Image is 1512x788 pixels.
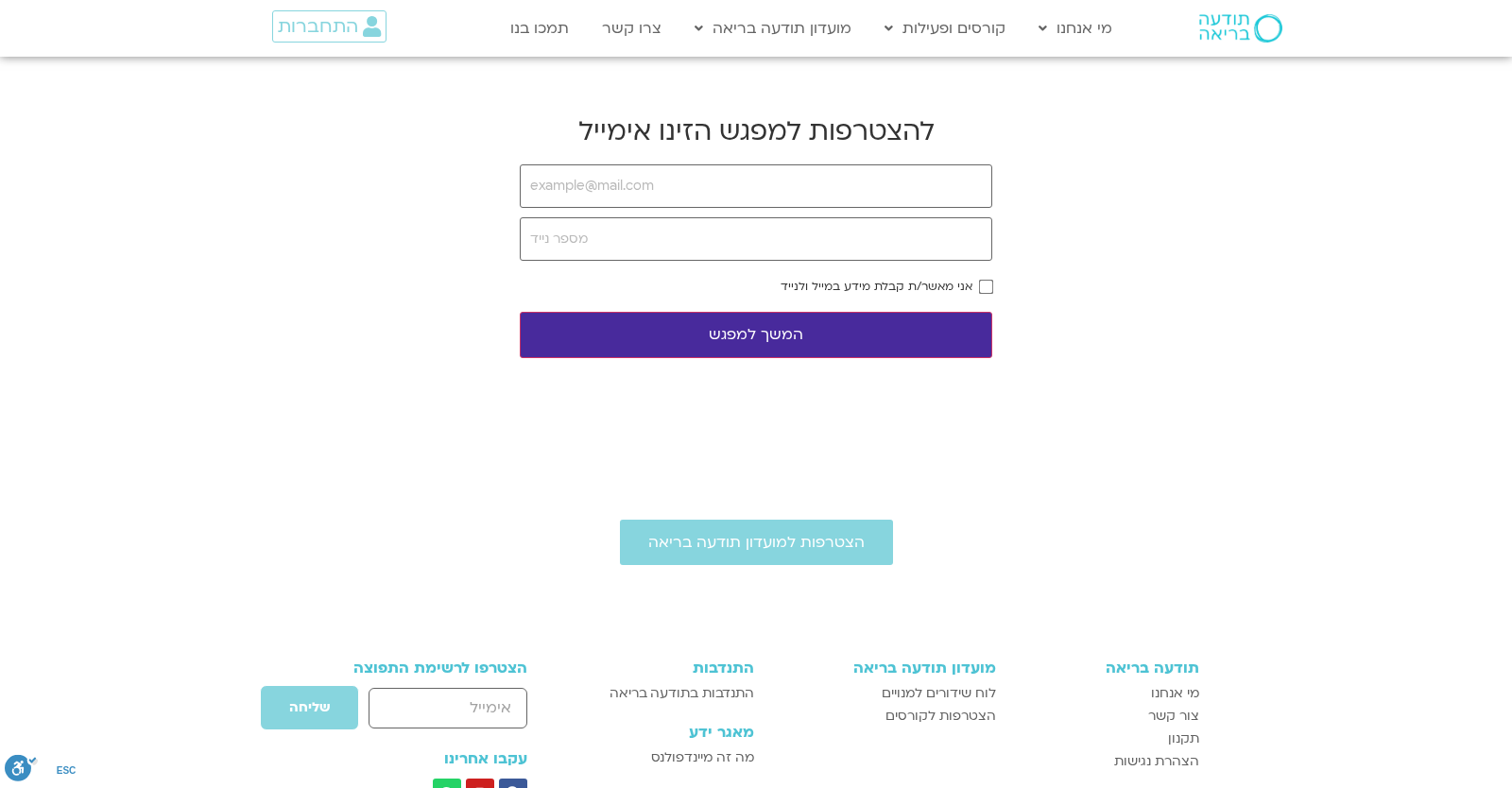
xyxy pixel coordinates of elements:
[289,700,330,715] span: שליחה
[369,688,526,728] input: אימייל
[875,10,1015,46] a: קורסים ופעילות
[620,520,893,565] a: הצטרפות למועדון תודעה בריאה
[272,10,387,43] a: התחברות
[773,682,995,705] a: לוח שידורים למנויים
[313,750,527,767] h3: עקבו אחרינו
[1015,728,1200,750] a: תקנון
[1151,682,1199,705] span: מי אנחנו
[885,705,996,728] span: הצטרפות לקורסים
[313,660,527,677] h3: הצטרפו לרשימת התפוצה
[579,682,754,705] a: התנדבות בתודעה בריאה
[579,746,754,769] a: מה זה מיינדפולנס
[1199,14,1282,43] img: תודעה בריאה
[1114,750,1199,773] span: הצהרת נגישות
[1168,728,1199,750] span: תקנון
[773,705,995,728] a: הצטרפות לקורסים
[685,10,861,46] a: מועדון תודעה בריאה
[882,682,996,705] span: לוח שידורים למנויים
[313,685,527,740] form: טופס חדש
[1015,682,1200,705] a: מי אנחנו
[648,534,865,551] span: הצטרפות למועדון תודעה בריאה
[520,164,992,208] input: example@mail.com
[501,10,578,46] a: תמכו בנו
[260,685,359,730] button: שליחה
[1029,10,1122,46] a: מי אנחנו
[781,280,972,293] label: אני מאשר/ת קבלת מידע במייל ולנייד
[610,682,754,705] span: התנדבות בתודעה בריאה
[773,660,995,677] h3: מועדון תודעה בריאה
[651,746,754,769] span: מה זה מיינדפולנס
[1148,705,1199,728] span: צור קשר
[579,660,754,677] h3: התנדבות
[520,217,992,261] input: מספר נייד
[520,312,992,358] button: המשך למפגש
[579,724,754,741] h3: מאגר ידע
[1015,705,1200,728] a: צור קשר
[1015,660,1200,677] h3: תודעה בריאה
[520,113,992,149] h2: להצטרפות למפגש הזינו אימייל
[1015,750,1200,773] a: הצהרת נגישות
[278,16,358,37] span: התחברות
[593,10,671,46] a: צרו קשר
